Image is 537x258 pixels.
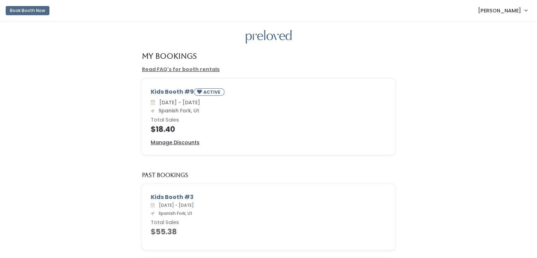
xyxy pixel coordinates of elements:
span: [DATE] - [DATE] [156,99,200,106]
button: Book Booth Now [6,6,49,15]
h4: $55.38 [151,228,386,236]
span: [DATE] - [DATE] [156,202,194,208]
a: Book Booth Now [6,3,49,18]
small: ACTIVE [203,89,222,95]
a: Read FAQ's for booth rentals [142,66,220,73]
a: [PERSON_NAME] [471,3,534,18]
span: [PERSON_NAME] [478,7,521,14]
h5: Past Bookings [142,172,188,178]
img: preloved logo [246,30,292,44]
span: Spanish Fork, Ut [156,210,192,216]
h4: My Bookings [142,52,197,60]
h6: Total Sales [151,220,386,225]
div: Kids Booth #9 [151,88,386,99]
h6: Total Sales [151,117,386,123]
div: Kids Booth #3 [151,193,386,201]
h4: $18.40 [151,125,386,133]
a: Manage Discounts [151,139,199,146]
span: Spanish Fork, Ut [156,107,199,114]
